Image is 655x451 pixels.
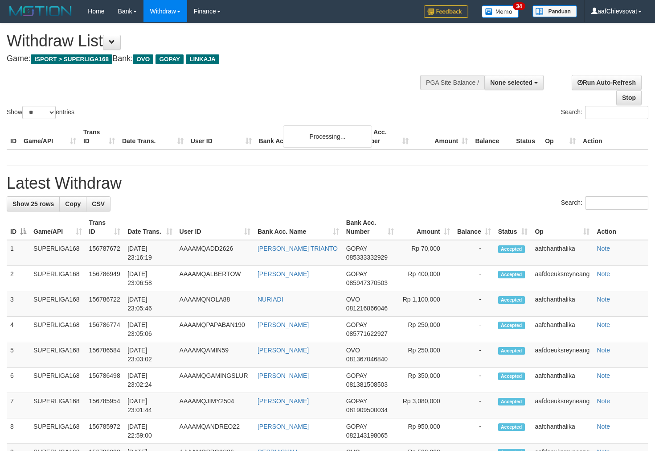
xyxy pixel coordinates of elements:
[420,75,484,90] div: PGA Site Balance /
[498,245,525,253] span: Accepted
[31,54,112,64] span: ISPORT > SUPERLIGA168
[531,317,593,342] td: aafchanthalika
[490,79,532,86] span: None selected
[86,317,124,342] td: 156786774
[484,75,544,90] button: None selected
[176,368,254,393] td: AAAAMQGAMINGSLUR
[616,90,642,105] a: Stop
[7,266,30,291] td: 2
[397,317,454,342] td: Rp 250,000
[346,279,388,286] span: Copy 085947370503 to clipboard
[254,215,343,240] th: Bank Acc. Name: activate to sort column ascending
[346,245,367,252] span: GOPAY
[156,54,184,64] span: GOPAY
[187,124,255,149] th: User ID
[80,124,119,149] th: Trans ID
[7,368,30,393] td: 6
[585,106,648,119] input: Search:
[346,381,388,388] span: Copy 081381508503 to clipboard
[541,124,579,149] th: Op
[346,406,388,414] span: Copy 081909500034 to clipboard
[12,200,54,207] span: Show 25 rows
[482,5,519,18] img: Button%20Memo.svg
[531,393,593,418] td: aafdoeuksreyneang
[124,342,176,368] td: [DATE] 23:03:02
[7,196,60,211] a: Show 25 rows
[7,240,30,266] td: 1
[346,356,388,363] span: Copy 081367046840 to clipboard
[258,347,309,354] a: [PERSON_NAME]
[7,342,30,368] td: 5
[561,196,648,210] label: Search:
[498,398,525,405] span: Accepted
[86,418,124,444] td: 156785972
[531,266,593,291] td: aafdoeuksreyneang
[561,106,648,119] label: Search:
[346,305,388,312] span: Copy 081216866046 to clipboard
[454,317,495,342] td: -
[454,368,495,393] td: -
[86,291,124,317] td: 156786722
[86,266,124,291] td: 156786949
[30,393,86,418] td: SUPERLIGA168
[86,196,111,211] a: CSV
[346,397,367,405] span: GOPAY
[176,393,254,418] td: AAAAMQJIMY2504
[59,196,86,211] a: Copy
[343,215,397,240] th: Bank Acc. Number: activate to sort column ascending
[531,418,593,444] td: aafchanthalika
[531,368,593,393] td: aafchanthalika
[258,270,309,277] a: [PERSON_NAME]
[186,54,219,64] span: LINKAJA
[532,5,577,17] img: panduan.png
[258,321,309,328] a: [PERSON_NAME]
[92,200,105,207] span: CSV
[258,397,309,405] a: [PERSON_NAME]
[531,240,593,266] td: aafchanthalika
[597,245,610,252] a: Note
[65,200,81,207] span: Copy
[412,124,471,149] th: Amount
[7,393,30,418] td: 7
[86,215,124,240] th: Trans ID: activate to sort column ascending
[124,393,176,418] td: [DATE] 23:01:44
[397,393,454,418] td: Rp 3,080,000
[283,125,372,148] div: Processing...
[7,106,74,119] label: Show entries
[498,372,525,380] span: Accepted
[424,5,468,18] img: Feedback.jpg
[124,266,176,291] td: [DATE] 23:06:58
[30,317,86,342] td: SUPERLIGA168
[124,368,176,393] td: [DATE] 23:02:24
[86,368,124,393] td: 156786498
[597,321,610,328] a: Note
[397,291,454,317] td: Rp 1,100,000
[346,347,360,354] span: OVO
[346,432,388,439] span: Copy 082143198065 to clipboard
[86,342,124,368] td: 156786584
[397,266,454,291] td: Rp 400,000
[86,393,124,418] td: 156785954
[454,240,495,266] td: -
[454,418,495,444] td: -
[7,54,428,63] h4: Game: Bank:
[593,215,648,240] th: Action
[30,240,86,266] td: SUPERLIGA168
[531,342,593,368] td: aafdoeuksreyneang
[498,423,525,431] span: Accepted
[397,215,454,240] th: Amount: activate to sort column ascending
[176,215,254,240] th: User ID: activate to sort column ascending
[7,291,30,317] td: 3
[7,215,30,240] th: ID: activate to sort column descending
[176,266,254,291] td: AAAAMQALBERTOW
[513,2,525,10] span: 34
[258,296,283,303] a: NURIADI
[86,240,124,266] td: 156787672
[585,196,648,210] input: Search:
[531,291,593,317] td: aafchanthalika
[176,240,254,266] td: AAAAMQADD2626
[397,240,454,266] td: Rp 70,000
[7,418,30,444] td: 8
[7,174,648,192] h1: Latest Withdraw
[597,347,610,354] a: Note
